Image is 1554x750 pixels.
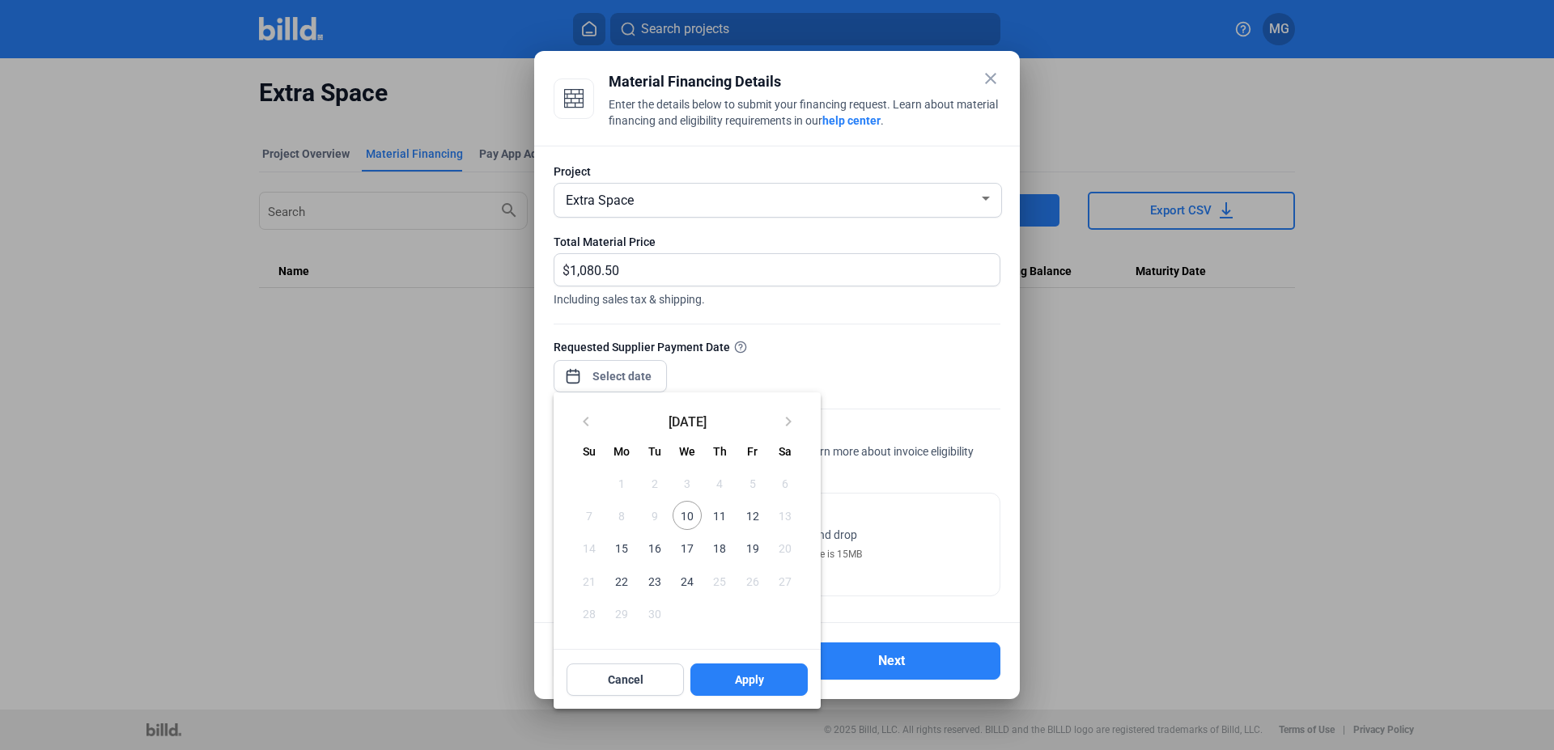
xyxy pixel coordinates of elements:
span: 22 [607,566,636,595]
mat-icon: keyboard_arrow_right [779,412,798,431]
span: [DATE] [602,414,772,427]
span: 27 [771,566,800,595]
span: 17 [673,533,702,562]
button: September 11, 2025 [703,499,736,532]
span: 7 [575,501,604,530]
span: 4 [705,468,734,498]
span: 9 [640,501,669,530]
span: 30 [640,599,669,628]
span: Cancel [608,672,643,688]
span: Tu [648,445,661,458]
button: September 13, 2025 [769,499,801,532]
span: Sa [779,445,792,458]
button: Apply [690,663,808,696]
span: 24 [673,566,702,595]
button: September 4, 2025 [703,467,736,499]
span: 19 [737,533,766,562]
span: Mo [614,445,630,458]
button: September 1, 2025 [605,467,638,499]
span: 18 [705,533,734,562]
span: 26 [737,566,766,595]
button: September 26, 2025 [736,565,768,597]
span: 23 [640,566,669,595]
button: September 18, 2025 [703,532,736,564]
span: Su [583,445,596,458]
button: September 25, 2025 [703,565,736,597]
span: 3 [673,468,702,498]
span: Apply [735,672,764,688]
span: 12 [737,501,766,530]
button: Cancel [567,663,684,696]
button: September 23, 2025 [639,565,671,597]
span: 8 [607,501,636,530]
button: September 7, 2025 [573,499,605,532]
span: 11 [705,501,734,530]
button: September 27, 2025 [769,565,801,597]
button: September 29, 2025 [605,597,638,629]
button: September 12, 2025 [736,499,768,532]
span: 1 [607,468,636,498]
button: September 28, 2025 [573,597,605,629]
span: 13 [771,501,800,530]
button: September 21, 2025 [573,565,605,597]
button: September 19, 2025 [736,532,768,564]
span: 15 [607,533,636,562]
span: 21 [575,566,604,595]
span: 16 [640,533,669,562]
button: September 24, 2025 [671,565,703,597]
button: September 2, 2025 [639,467,671,499]
span: Th [713,445,727,458]
button: September 20, 2025 [769,532,801,564]
button: September 15, 2025 [605,532,638,564]
button: September 17, 2025 [671,532,703,564]
button: September 16, 2025 [639,532,671,564]
button: September 10, 2025 [671,499,703,532]
span: 5 [737,468,766,498]
button: September 8, 2025 [605,499,638,532]
span: We [679,445,695,458]
span: 28 [575,599,604,628]
button: September 14, 2025 [573,532,605,564]
button: September 22, 2025 [605,565,638,597]
mat-icon: keyboard_arrow_left [576,412,596,431]
span: 29 [607,599,636,628]
span: 6 [771,468,800,498]
span: 25 [705,566,734,595]
span: 10 [673,501,702,530]
span: 20 [771,533,800,562]
span: 2 [640,468,669,498]
span: Fr [747,445,758,458]
button: September 6, 2025 [769,467,801,499]
button: September 30, 2025 [639,597,671,629]
span: 14 [575,533,604,562]
button: September 5, 2025 [736,467,768,499]
button: September 3, 2025 [671,467,703,499]
button: September 9, 2025 [639,499,671,532]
